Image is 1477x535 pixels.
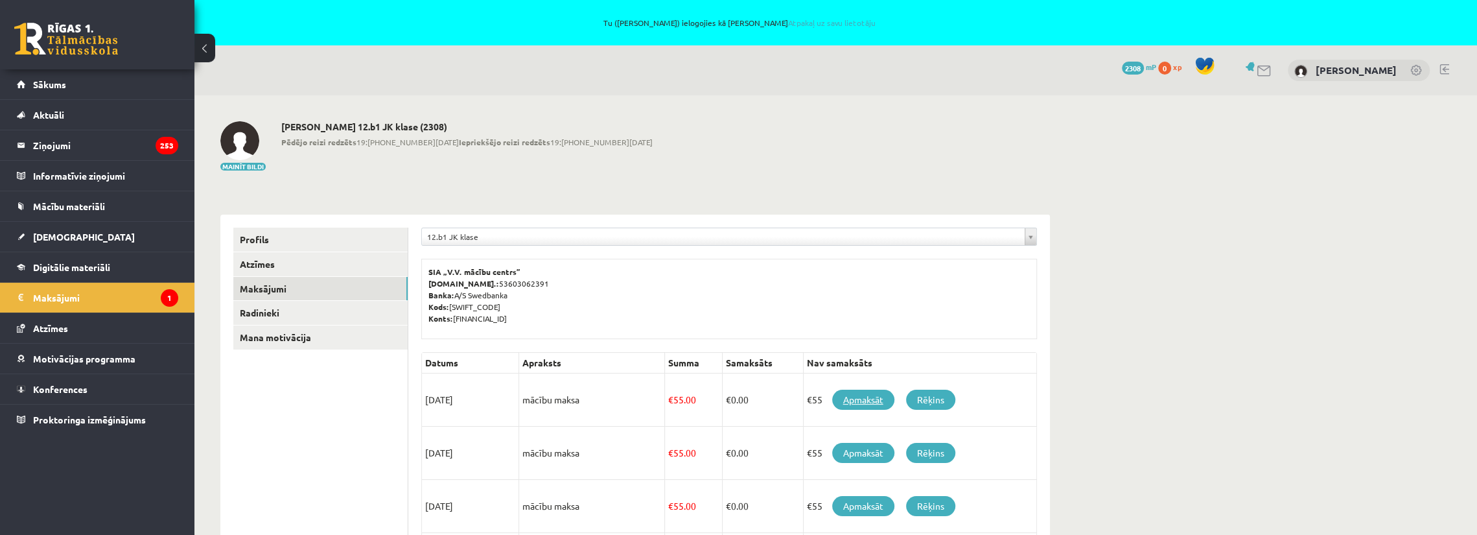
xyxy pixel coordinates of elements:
b: Konts: [428,313,453,324]
span: Proktoringa izmēģinājums [33,414,146,425]
i: 253 [156,137,178,154]
span: Mācību materiāli [33,200,105,212]
th: Apraksts [519,353,665,374]
a: Rīgas 1. Tālmācības vidusskola [14,23,118,55]
a: Konferences [17,374,178,404]
th: Datums [422,353,519,374]
a: Digitālie materiāli [17,252,178,282]
th: Samaksāts [722,353,803,374]
legend: Maksājumi [33,283,178,313]
a: [PERSON_NAME] [1316,64,1397,77]
td: 55.00 [665,480,723,533]
td: €55 [803,480,1036,533]
button: Mainīt bildi [220,163,266,171]
span: Motivācijas programma [33,353,135,364]
a: Mācību materiāli [17,191,178,221]
td: mācību maksa [519,374,665,427]
a: Sākums [17,69,178,99]
span: 2308 [1122,62,1144,75]
span: € [668,447,673,458]
td: €55 [803,427,1036,480]
a: Atpakaļ uz savu lietotāju [788,18,876,28]
a: Motivācijas programma [17,344,178,374]
img: Loreta Dzene [1294,65,1307,78]
a: Apmaksāt [832,443,894,463]
th: Summa [665,353,723,374]
span: Digitālie materiāli [33,261,110,273]
a: 2308 mP [1122,62,1156,72]
td: 55.00 [665,374,723,427]
a: Informatīvie ziņojumi [17,161,178,191]
span: Aktuāli [33,109,64,121]
a: [DEMOGRAPHIC_DATA] [17,222,178,252]
td: 0.00 [722,374,803,427]
span: 12.b1 JK klase [427,228,1019,245]
a: 12.b1 JK klase [422,228,1036,245]
td: [DATE] [422,374,519,427]
p: 53603062391 A/S Swedbanka [SWIFT_CODE] [FINANCIAL_ID] [428,266,1030,324]
a: Ziņojumi253 [17,130,178,160]
legend: Informatīvie ziņojumi [33,161,178,191]
a: Atzīmes [17,313,178,343]
span: mP [1146,62,1156,72]
b: Iepriekšējo reizi redzēts [459,137,550,147]
a: Apmaksāt [832,496,894,516]
span: 0 [1158,62,1171,75]
span: € [726,447,731,458]
b: Banka: [428,290,454,300]
a: Atzīmes [233,252,408,276]
td: 0.00 [722,480,803,533]
td: €55 [803,374,1036,427]
h2: [PERSON_NAME] 12.b1 JK klase (2308) [281,121,653,132]
td: mācību maksa [519,480,665,533]
a: Aktuāli [17,100,178,130]
td: mācību maksa [519,427,665,480]
a: 0 xp [1158,62,1188,72]
i: 1 [161,289,178,307]
span: [DEMOGRAPHIC_DATA] [33,231,135,243]
a: Radinieki [233,301,408,325]
a: Apmaksāt [832,390,894,410]
span: 19:[PHONE_NUMBER][DATE] 19:[PHONE_NUMBER][DATE] [281,136,653,148]
a: Maksājumi1 [17,283,178,313]
span: € [668,394,673,405]
a: Rēķins [906,390,955,410]
span: Tu ([PERSON_NAME]) ielogojies kā [PERSON_NAME] [149,19,1329,27]
td: [DATE] [422,480,519,533]
a: Proktoringa izmēģinājums [17,405,178,434]
a: Maksājumi [233,277,408,301]
a: Mana motivācija [233,326,408,350]
span: Konferences [33,383,87,395]
img: Loreta Dzene [220,121,259,160]
legend: Ziņojumi [33,130,178,160]
th: Nav samaksāts [803,353,1036,374]
a: Rēķins [906,443,955,463]
span: Sākums [33,78,66,90]
b: Kods: [428,302,449,312]
span: xp [1173,62,1181,72]
td: 0.00 [722,427,803,480]
b: Pēdējo reizi redzēts [281,137,356,147]
a: Profils [233,228,408,252]
td: [DATE] [422,427,519,480]
b: SIA „V.V. mācību centrs” [428,267,521,277]
span: € [726,394,731,405]
td: 55.00 [665,427,723,480]
b: [DOMAIN_NAME].: [428,278,499,289]
span: € [726,500,731,512]
a: Rēķins [906,496,955,516]
span: Atzīmes [33,322,68,334]
span: € [668,500,673,512]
